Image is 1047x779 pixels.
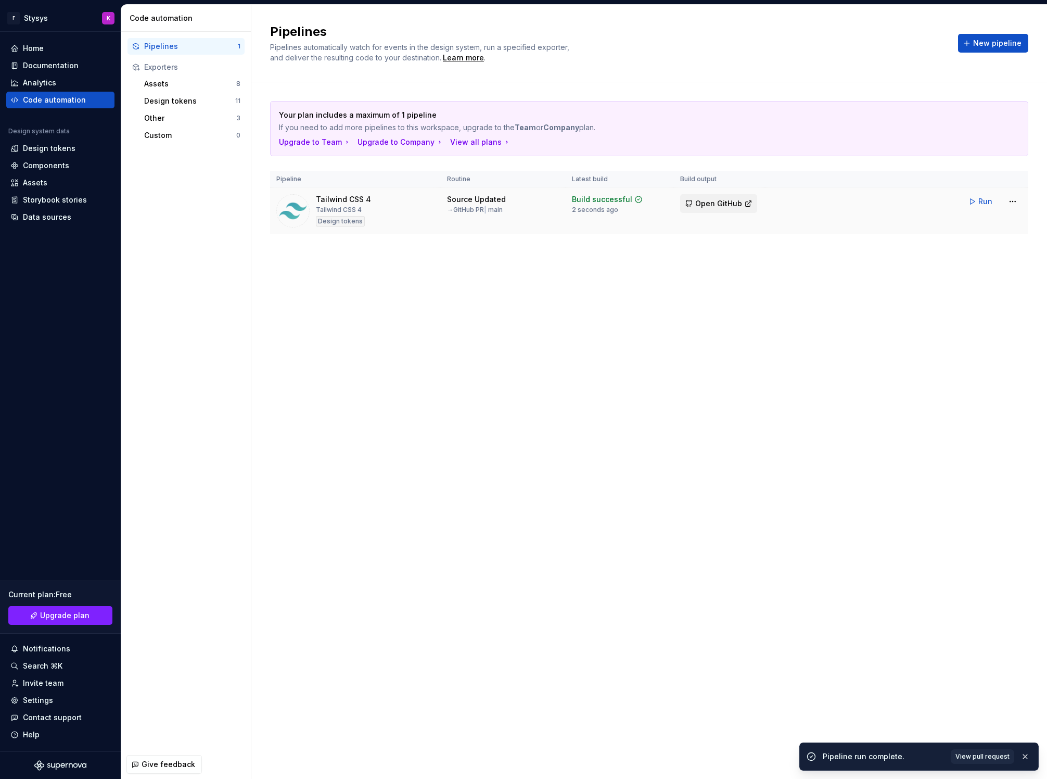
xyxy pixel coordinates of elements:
[572,194,632,205] div: Build successful
[23,212,71,222] div: Data sources
[126,755,202,774] button: Give feedback
[6,658,114,674] button: Search ⌘K
[144,62,240,72] div: Exporters
[127,38,245,55] button: Pipelines1
[572,206,618,214] div: 2 seconds ago
[23,178,47,188] div: Assets
[958,34,1028,53] button: New pipeline
[144,79,236,89] div: Assets
[279,122,947,133] p: If you need to add more pipelines to this workspace, upgrade to the or plan.
[23,143,75,154] div: Design tokens
[23,644,70,654] div: Notifications
[951,749,1014,764] a: View pull request
[6,92,114,108] a: Code automation
[6,57,114,74] a: Documentation
[140,93,245,109] button: Design tokens11
[107,14,110,22] div: K
[674,171,765,188] th: Build output
[955,752,1010,761] span: View pull request
[23,661,62,671] div: Search ⌘K
[6,40,114,57] a: Home
[23,695,53,706] div: Settings
[823,751,944,762] div: Pipeline run complete.
[316,216,365,227] div: Design tokens
[357,137,444,147] button: Upgrade to Company
[680,200,757,209] a: Open GitHub
[978,196,992,207] span: Run
[566,171,674,188] th: Latest build
[23,712,82,723] div: Contact support
[23,78,56,88] div: Analytics
[7,12,20,24] div: F
[23,195,87,205] div: Storybook stories
[973,38,1022,48] span: New pipeline
[23,730,40,740] div: Help
[316,194,371,205] div: Tailwind CSS 4
[443,53,484,63] a: Learn more
[270,43,571,62] span: Pipelines automatically watch for events in the design system, run a specified exporter, and deli...
[40,610,90,621] span: Upgrade plan
[142,759,195,770] span: Give feedback
[279,110,947,120] p: Your plan includes a maximum of 1 pipeline
[6,74,114,91] a: Analytics
[23,678,63,688] div: Invite team
[6,640,114,657] button: Notifications
[236,80,240,88] div: 8
[8,127,70,135] div: Design system data
[144,41,238,52] div: Pipelines
[8,589,112,600] div: Current plan : Free
[6,140,114,157] a: Design tokens
[6,692,114,709] a: Settings
[144,96,235,106] div: Design tokens
[144,130,236,141] div: Custom
[543,123,579,132] strong: Company
[236,131,240,140] div: 0
[680,194,757,213] button: Open GitHub
[963,192,999,211] button: Run
[279,137,351,147] button: Upgrade to Team
[515,123,536,132] strong: Team
[6,675,114,692] a: Invite team
[23,60,79,71] div: Documentation
[6,709,114,726] button: Contact support
[6,209,114,225] a: Data sources
[6,192,114,208] a: Storybook stories
[447,194,506,205] div: Source Updated
[270,23,946,40] h2: Pipelines
[140,110,245,127] button: Other3
[24,13,48,23] div: Stysys
[450,137,511,147] button: View all plans
[238,42,240,51] div: 1
[695,198,742,209] span: Open GitHub
[6,174,114,191] a: Assets
[235,97,240,105] div: 11
[484,206,487,213] span: |
[6,726,114,743] button: Help
[140,76,245,92] button: Assets8
[23,160,69,171] div: Components
[23,43,44,54] div: Home
[441,171,566,188] th: Routine
[236,114,240,122] div: 3
[270,171,441,188] th: Pipeline
[8,606,112,625] a: Upgrade plan
[23,95,86,105] div: Code automation
[34,760,86,771] svg: Supernova Logo
[140,127,245,144] button: Custom0
[6,157,114,174] a: Components
[130,13,247,23] div: Code automation
[447,206,503,214] div: → GitHub PR main
[316,206,362,214] div: Tailwind CSS 4
[2,7,119,29] button: FStysysK
[144,113,236,123] div: Other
